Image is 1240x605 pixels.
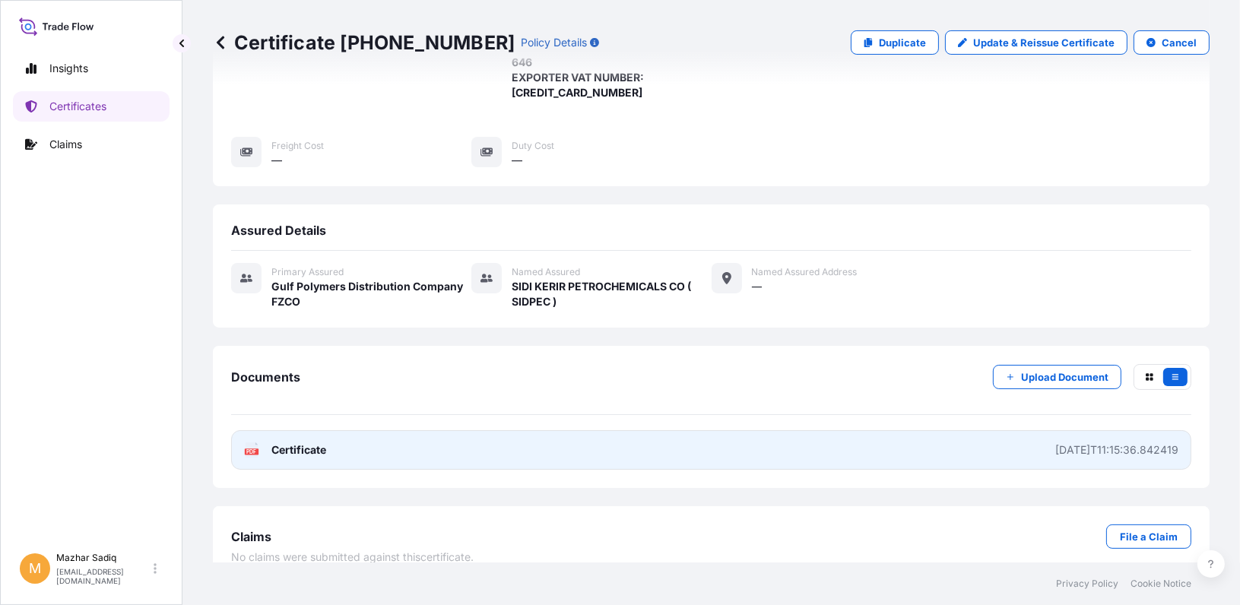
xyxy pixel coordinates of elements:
[512,140,554,152] span: Duty Cost
[271,153,282,168] span: —
[231,223,326,238] span: Assured Details
[1021,369,1108,385] p: Upload Document
[1131,578,1191,590] a: Cookie Notice
[231,430,1191,470] a: PDFCertificate[DATE]T11:15:36.842419
[13,129,170,160] a: Claims
[1056,578,1118,590] a: Privacy Policy
[13,53,170,84] a: Insights
[231,369,300,385] span: Documents
[973,35,1115,50] p: Update & Reissue Certificate
[512,153,522,168] span: —
[56,567,151,585] p: [EMAIL_ADDRESS][DOMAIN_NAME]
[271,266,344,278] span: Primary assured
[1162,35,1197,50] p: Cancel
[521,35,587,50] p: Policy Details
[271,442,326,458] span: Certificate
[512,266,580,278] span: Named Assured
[29,561,41,576] span: M
[213,30,515,55] p: Certificate [PHONE_NUMBER]
[945,30,1127,55] a: Update & Reissue Certificate
[1106,524,1191,549] a: File a Claim
[993,365,1121,389] button: Upload Document
[851,30,939,55] a: Duplicate
[231,550,474,565] span: No claims were submitted against this certificate .
[49,99,106,114] p: Certificates
[56,552,151,564] p: Mazhar Sadiq
[1134,30,1210,55] button: Cancel
[1120,529,1178,544] p: File a Claim
[752,266,858,278] span: Named Assured Address
[49,61,88,76] p: Insights
[512,279,712,309] span: SIDI KERIR PETROCHEMICALS CO ( SIDPEC )
[49,137,82,152] p: Claims
[13,91,170,122] a: Certificates
[1055,442,1178,458] div: [DATE]T11:15:36.842419
[231,529,271,544] span: Claims
[752,279,763,294] span: —
[271,140,324,152] span: Freight Cost
[879,35,926,50] p: Duplicate
[271,279,471,309] span: Gulf Polymers Distribution Company FZCO
[247,449,257,455] text: PDF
